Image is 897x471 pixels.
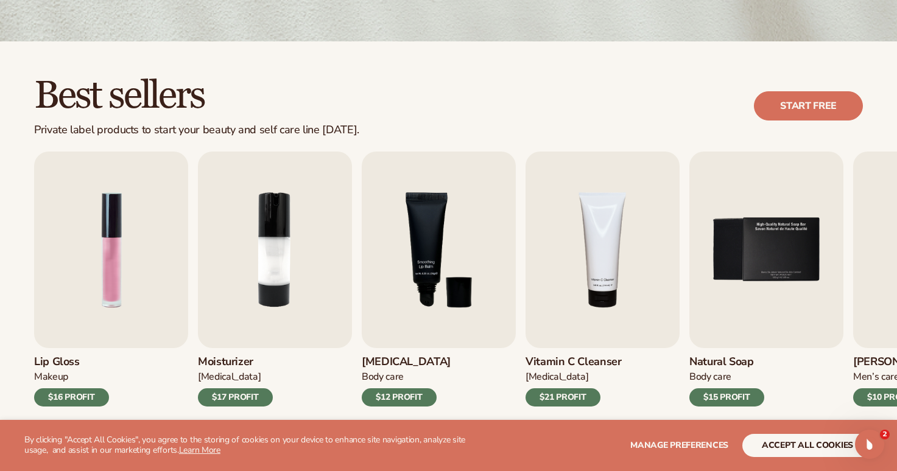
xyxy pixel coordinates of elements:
[855,430,884,459] iframe: Intercom live chat
[362,371,451,383] div: Body Care
[880,430,890,439] span: 2
[198,388,273,406] div: $17 PROFIT
[34,388,109,406] div: $16 PROFIT
[526,371,622,383] div: [MEDICAL_DATA]
[754,91,863,120] a: Start free
[362,355,451,369] h3: [MEDICAL_DATA]
[34,355,109,369] h3: Lip Gloss
[362,152,516,406] a: 3 / 9
[34,152,188,406] a: 1 / 9
[689,371,764,383] div: Body Care
[689,388,764,406] div: $15 PROFIT
[526,388,600,406] div: $21 PROFIT
[34,124,359,137] div: Private label products to start your beauty and self care line [DATE].
[630,434,728,457] button: Manage preferences
[179,444,220,456] a: Learn More
[362,388,437,406] div: $12 PROFIT
[34,75,359,116] h2: Best sellers
[24,435,477,456] p: By clicking "Accept All Cookies", you agree to the storing of cookies on your device to enhance s...
[34,371,109,383] div: Makeup
[526,355,622,369] h3: Vitamin C Cleanser
[689,152,843,406] a: 5 / 9
[630,439,728,451] span: Manage preferences
[526,152,680,406] a: 4 / 9
[198,355,273,369] h3: Moisturizer
[742,434,873,457] button: accept all cookies
[198,152,352,406] a: 2 / 9
[198,371,273,383] div: [MEDICAL_DATA]
[689,355,764,369] h3: Natural Soap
